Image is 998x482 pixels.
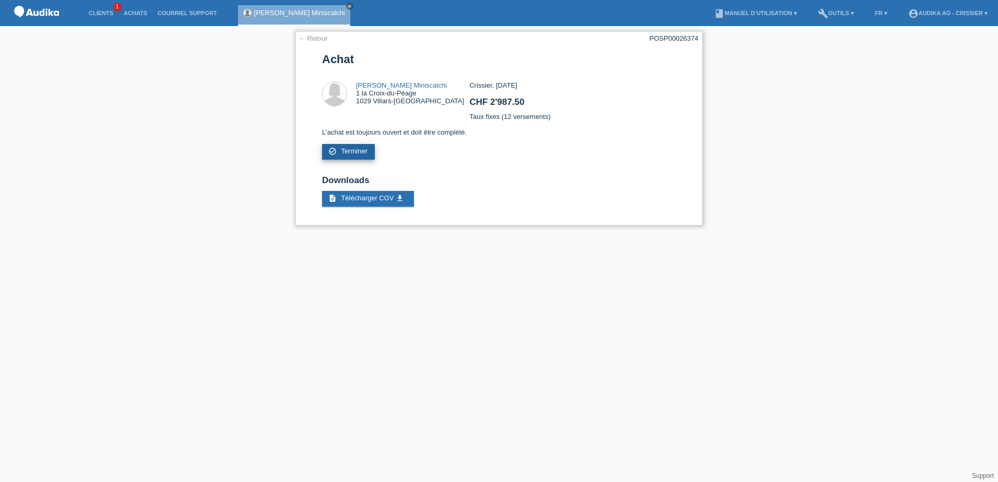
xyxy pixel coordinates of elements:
[396,194,404,202] i: get_app
[469,81,675,128] div: Crissier, [DATE] Taux fixes (12 versements)
[870,10,893,16] a: FR ▾
[328,147,337,155] i: check_circle_outline
[649,34,698,42] div: POSP00026374
[118,10,152,16] a: Achats
[903,10,993,16] a: account_circleAudika AG - Crissier ▾
[356,81,447,89] a: [PERSON_NAME] Miniscalchi
[818,8,828,19] i: build
[10,20,63,28] a: POS — MF Group
[322,144,375,160] a: check_circle_outline Terminer
[346,3,353,10] a: close
[347,4,352,9] i: close
[972,472,994,479] a: Support
[469,97,675,113] h2: CHF 2'987.50
[709,10,802,16] a: bookManuel d’utilisation ▾
[908,8,919,19] i: account_circle
[714,8,724,19] i: book
[84,10,118,16] a: Clients
[113,3,122,11] span: 1
[299,34,328,42] a: ← Retour
[322,191,414,207] a: description Télécharger CGV get_app
[341,147,367,155] span: Terminer
[254,9,345,17] a: [PERSON_NAME] Miniscalchi
[322,128,676,136] p: L'achat est toujours ouvert et doit être complété.
[152,10,222,16] a: Courriel Support
[813,10,859,16] a: buildOutils ▾
[322,175,676,191] h2: Downloads
[356,81,464,105] div: 1 la Croix-du-Péage 1029 Villars-[GEOGRAPHIC_DATA]
[341,194,394,202] span: Télécharger CGV
[322,53,676,66] h1: Achat
[328,194,337,202] i: description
